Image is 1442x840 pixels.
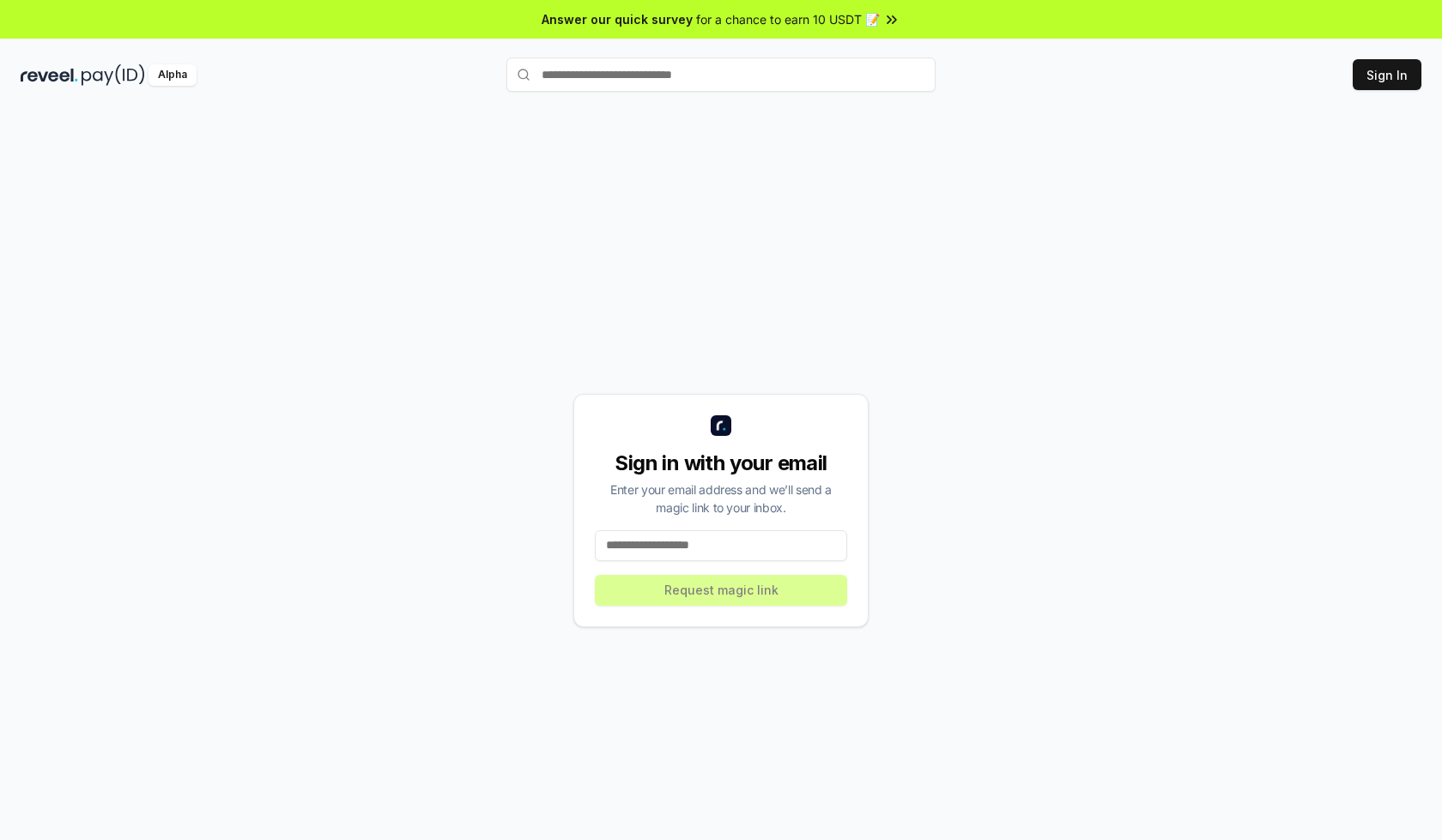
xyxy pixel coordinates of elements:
[696,10,880,28] span: for a chance to earn 10 USDT 📝
[711,415,731,436] img: logo_small
[595,480,847,517] div: Enter your email address and we’ll send a magic link to your inbox.
[542,10,693,28] span: Answer our quick survey
[1353,59,1421,90] button: Sign In
[82,64,145,86] img: pay_id
[21,64,78,86] img: reveel_dark
[595,450,847,477] div: Sign in with your email
[148,64,197,86] div: Alpha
